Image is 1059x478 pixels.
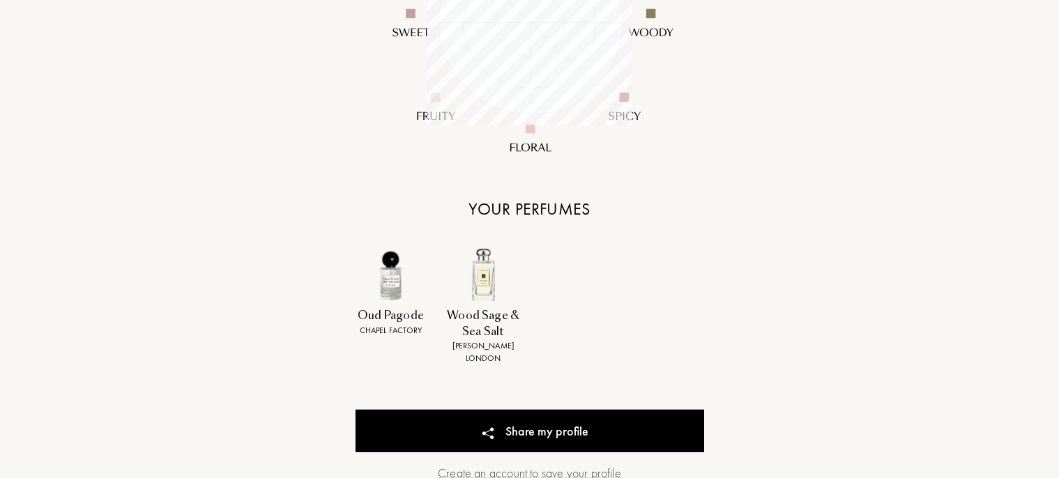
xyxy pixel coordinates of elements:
[356,196,704,222] div: Your perfumes
[348,308,435,324] div: Oud Pagode
[455,246,512,304] img: XLRPOFZ07B.jpg
[362,246,420,304] img: 7BHNZJ7XBW.jpg
[440,339,527,364] div: [PERSON_NAME] London
[348,324,435,337] div: Chapel Factory
[356,410,704,452] div: Share my profile
[440,308,527,339] div: Wood Sage & Sea Salt
[482,427,494,440] img: share_icn_w.png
